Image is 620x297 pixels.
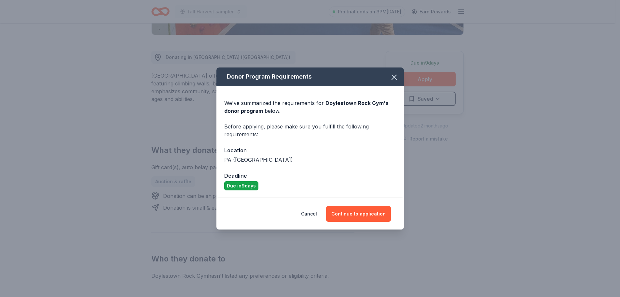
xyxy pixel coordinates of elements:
[326,206,391,222] button: Continue to application
[216,67,404,86] div: Donor Program Requirements
[224,99,396,115] div: We've summarized the requirements for below.
[224,181,258,190] div: Due in 9 days
[224,146,396,155] div: Location
[224,171,396,180] div: Deadline
[301,206,317,222] button: Cancel
[224,123,396,138] div: Before applying, please make sure you fulfill the following requirements:
[224,156,396,164] div: PA ([GEOGRAPHIC_DATA])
